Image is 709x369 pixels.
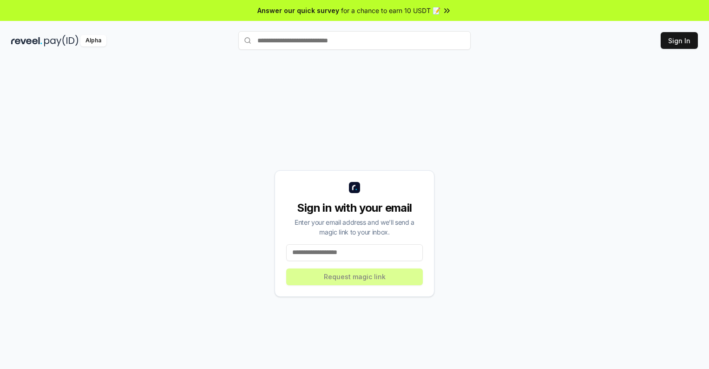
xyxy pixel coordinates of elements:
[80,35,106,47] div: Alpha
[286,201,423,215] div: Sign in with your email
[286,217,423,237] div: Enter your email address and we’ll send a magic link to your inbox.
[341,6,440,15] span: for a chance to earn 10 USDT 📝
[11,35,42,47] img: reveel_dark
[661,32,698,49] button: Sign In
[257,6,339,15] span: Answer our quick survey
[44,35,79,47] img: pay_id
[349,182,360,193] img: logo_small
